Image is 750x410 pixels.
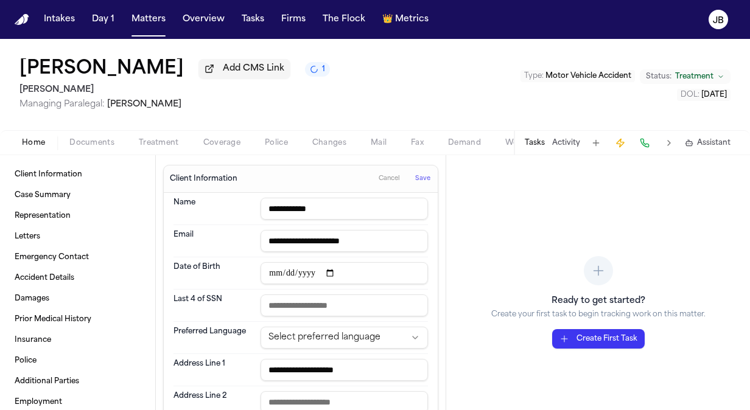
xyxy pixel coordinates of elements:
[107,100,181,109] span: [PERSON_NAME]
[415,175,430,183] span: Save
[10,330,145,350] a: Insurance
[697,138,731,148] span: Assistant
[552,329,645,349] button: Create First Task
[10,268,145,288] a: Accident Details
[203,138,240,148] span: Coverage
[173,262,253,284] dt: Date of Birth
[19,58,184,80] h1: [PERSON_NAME]
[173,327,253,349] dt: Preferred Language
[173,198,253,220] dt: Name
[636,134,653,151] button: Make a Call
[198,59,290,78] button: Add CMS Link
[237,9,269,30] button: Tasks
[491,310,706,319] p: Create your first task to begin tracking work on this matter.
[167,174,240,184] h3: Client Information
[19,100,105,109] span: Managing Paralegal:
[173,230,253,252] dt: Email
[411,138,424,148] span: Fax
[371,138,387,148] span: Mail
[587,134,605,151] button: Add Task
[545,72,631,80] span: Motor Vehicle Accident
[10,186,145,205] a: Case Summary
[10,227,145,246] a: Letters
[524,72,544,80] span: Type :
[22,138,45,148] span: Home
[178,9,230,30] button: Overview
[379,175,400,183] span: Cancel
[15,14,29,26] img: Finch Logo
[677,89,731,101] button: Edit DOL: 2025-08-23
[276,9,310,30] button: Firms
[305,62,330,77] button: 1 active task
[448,138,481,148] span: Demand
[525,138,545,148] button: Tasks
[10,248,145,267] a: Emergency Contact
[265,138,288,148] span: Police
[681,91,699,99] span: DOL :
[19,58,184,80] button: Edit matter name
[375,169,404,189] button: Cancel
[139,138,179,148] span: Treatment
[10,206,145,226] a: Representation
[15,14,29,26] a: Home
[412,169,434,189] button: Save
[10,289,145,308] a: Damages
[223,63,284,75] span: Add CMS Link
[39,9,80,30] button: Intakes
[322,64,325,74] span: 1
[520,70,635,82] button: Edit Type: Motor Vehicle Accident
[87,9,119,30] button: Day 1
[173,294,253,316] dt: Last 4 of SSN
[173,359,253,381] dt: Address Line 1
[675,72,713,82] span: Treatment
[491,295,706,307] h3: Ready to get started?
[640,69,731,84] button: Change status from Treatment
[318,9,370,30] button: The Flock
[69,138,114,148] span: Documents
[505,138,552,148] span: Workspaces
[377,9,433,30] button: crownMetrics
[312,138,346,148] span: Changes
[10,310,145,329] a: Prior Medical History
[19,83,330,97] h2: [PERSON_NAME]
[10,372,145,391] a: Additional Parties
[10,351,145,370] a: Police
[552,138,580,148] button: Activity
[612,134,629,151] button: Create Immediate Task
[701,91,727,99] span: [DATE]
[646,72,671,82] span: Status:
[127,9,170,30] button: Matters
[685,138,731,148] button: Assistant
[10,165,145,184] a: Client Information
